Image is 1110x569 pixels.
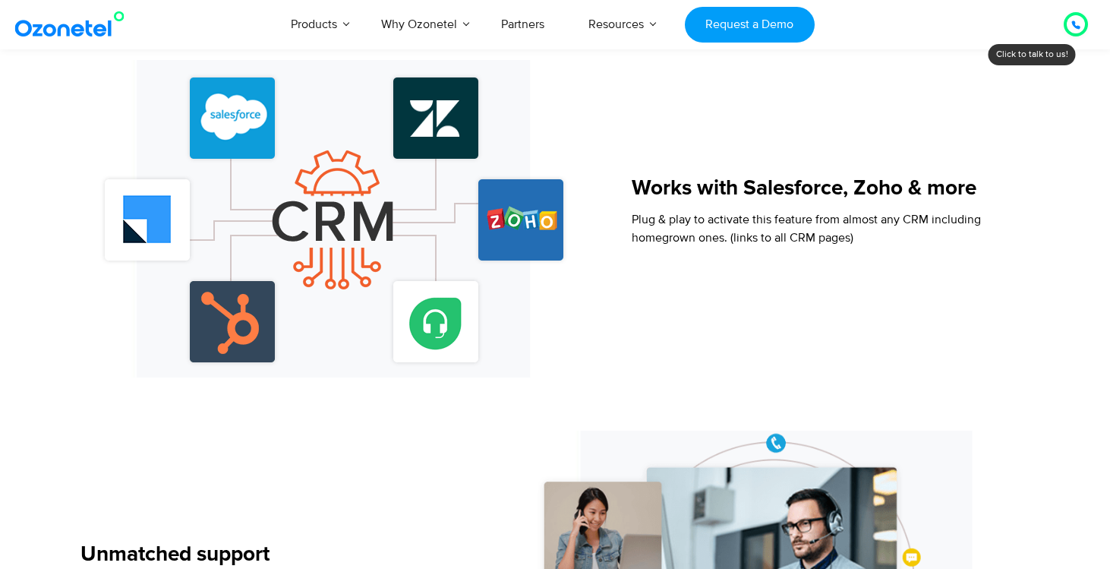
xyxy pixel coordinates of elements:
[685,7,815,43] a: Request a Demo
[80,544,479,565] h5: Unmatched support
[632,178,982,199] h5: Works with Salesforce, Zoho & more
[632,212,981,245] span: Plug & play to activate this feature from almost any CRM including homegrown ones. (links to all ...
